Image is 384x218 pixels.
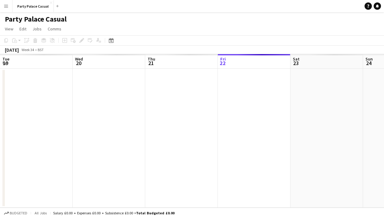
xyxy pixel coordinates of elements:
[148,56,155,62] span: Thu
[365,60,373,67] span: 24
[53,211,174,215] div: Salary £0.00 + Expenses £0.00 + Subsistence £0.00 =
[5,15,67,24] h1: Party Palace Casual
[38,47,44,52] div: BST
[136,211,174,215] span: Total Budgeted £0.00
[10,211,27,215] span: Budgeted
[19,26,26,32] span: Edit
[74,60,83,67] span: 20
[2,56,9,62] span: Tue
[17,25,29,33] a: Edit
[33,211,48,215] span: All jobs
[2,25,16,33] a: View
[147,60,155,67] span: 21
[3,210,28,216] button: Budgeted
[33,26,42,32] span: Jobs
[5,47,19,53] div: [DATE]
[75,56,83,62] span: Wed
[365,56,373,62] span: Sun
[12,0,54,12] button: Party Palace Casual
[5,26,13,32] span: View
[30,25,44,33] a: Jobs
[292,60,300,67] span: 23
[219,60,226,67] span: 22
[20,47,35,52] span: Week 34
[2,60,9,67] span: 19
[48,26,61,32] span: Comms
[45,25,64,33] a: Comms
[293,56,300,62] span: Sat
[220,56,226,62] span: Fri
